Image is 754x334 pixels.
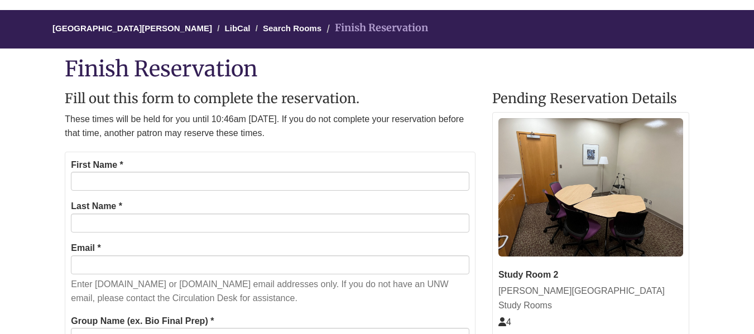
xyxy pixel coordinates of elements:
nav: Breadcrumb [65,10,689,49]
p: Enter [DOMAIN_NAME] or [DOMAIN_NAME] email addresses only. If you do not have an UNW email, pleas... [71,277,469,306]
label: Group Name (ex. Bio Final Prep) * [71,314,214,328]
label: Email * [71,241,100,255]
h2: Fill out this form to complete the reservation. [65,91,476,106]
label: First Name * [71,158,123,172]
a: [GEOGRAPHIC_DATA][PERSON_NAME] [52,23,212,33]
img: Study Room 2 [498,118,683,256]
div: Study Room 2 [498,268,683,282]
span: The capacity of this space [498,317,511,327]
h1: Finish Reservation [65,57,689,80]
a: Search Rooms [263,23,321,33]
div: [PERSON_NAME][GEOGRAPHIC_DATA] Study Rooms [498,284,683,312]
label: Last Name * [71,199,122,214]
a: LibCal [225,23,251,33]
li: Finish Reservation [324,20,428,36]
p: These times will be held for you until 10:46am [DATE]. If you do not complete your reservation be... [65,112,476,141]
h2: Pending Reservation Details [492,91,689,106]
